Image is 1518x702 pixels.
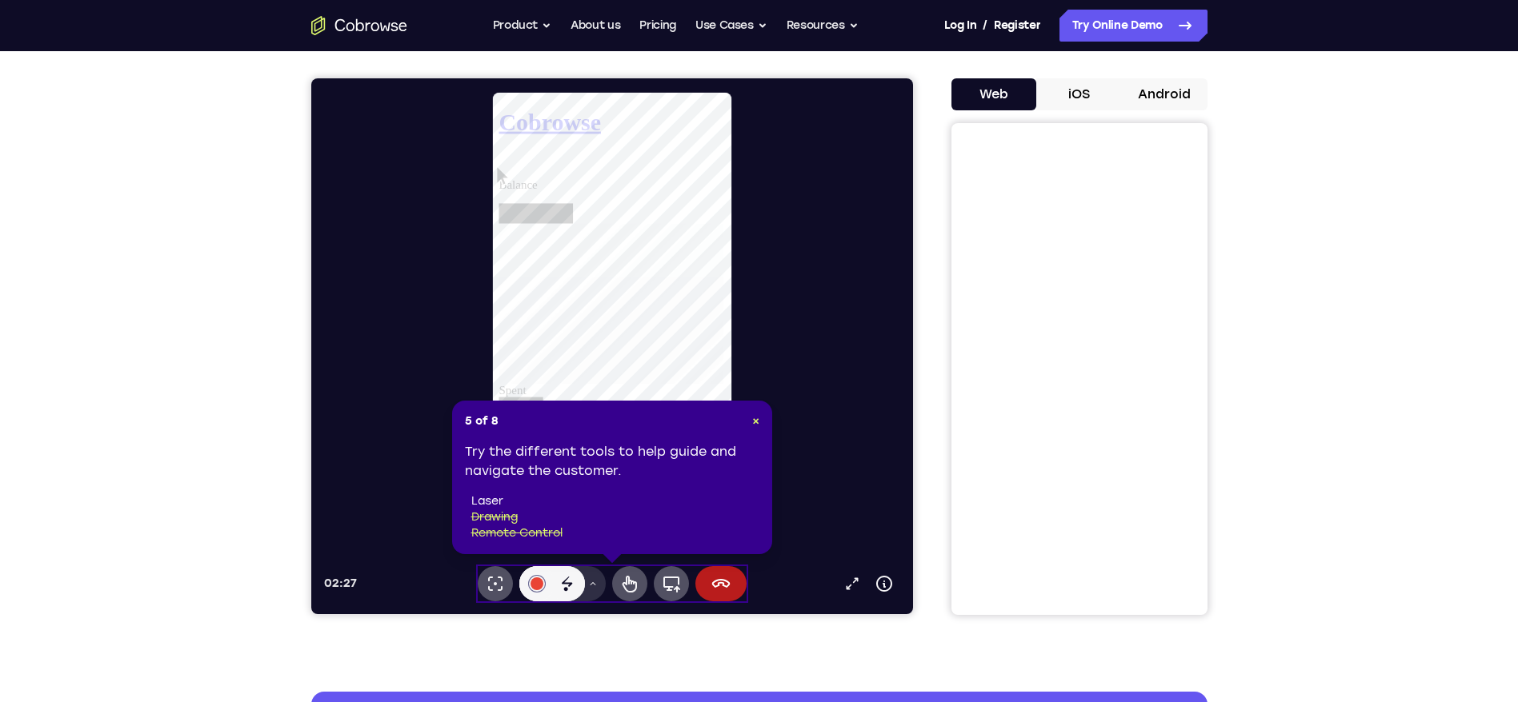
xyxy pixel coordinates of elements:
[525,489,557,521] a: Popout
[1122,78,1208,110] button: Android
[787,10,859,42] button: Resources
[471,525,759,541] li: remote control
[238,488,274,523] button: Disappearing ink
[493,10,552,42] button: Product
[311,16,407,35] a: Go to the home page
[269,488,294,523] button: Drawing tools menu
[752,413,759,429] button: Close Tour
[471,493,759,509] li: laser
[639,10,676,42] a: Pricing
[951,78,1037,110] button: Web
[465,442,759,541] div: Try the different tools to help guide and navigate the customer.
[471,509,759,525] li: drawing
[944,10,976,42] a: Log In
[384,488,435,523] button: End session
[983,16,987,35] span: /
[311,78,913,614] iframe: Agent
[752,414,759,428] span: ×
[571,10,620,42] a: About us
[695,10,767,42] button: Use Cases
[208,488,243,523] button: Annotations color
[1059,10,1208,42] a: Try Online Demo
[301,488,336,523] button: Remote control
[994,10,1040,42] a: Register
[465,413,499,429] span: 5 of 8
[1036,78,1122,110] button: iOS
[342,488,378,523] button: Full device
[166,488,202,523] button: Laser pointer
[557,489,589,521] button: Device info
